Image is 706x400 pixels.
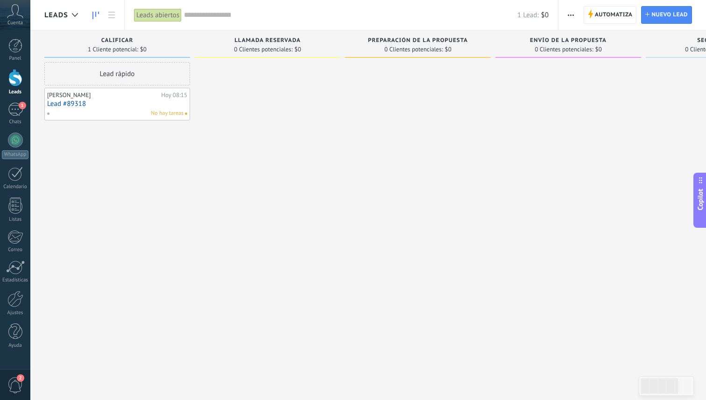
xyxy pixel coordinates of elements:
div: Chats [2,119,29,125]
span: 1 Cliente potencial: [88,47,138,52]
span: Copilot [696,189,705,210]
div: WhatsApp [2,150,28,159]
div: Preparación de la propuesta [350,37,486,45]
div: Listas [2,217,29,223]
span: No hay tareas [151,109,184,118]
div: Leads abiertos [134,8,182,22]
span: Nuevo lead [651,7,688,23]
div: Envío de la propuesta [500,37,636,45]
a: Automatiza [584,6,637,24]
a: Leads [88,6,104,24]
span: 1 [19,102,26,109]
a: Lista [104,6,120,24]
div: Ayuda [2,343,29,349]
span: Cuenta [7,20,23,26]
div: Correo [2,247,29,253]
div: Lead rápido [44,62,190,85]
div: Panel [2,56,29,62]
span: 2 [17,374,24,382]
div: Llamada reservada [199,37,336,45]
div: Calendario [2,184,29,190]
a: Lead #89318 [47,100,187,108]
span: $0 [140,47,147,52]
span: $0 [295,47,301,52]
span: $0 [595,47,602,52]
span: 0 Clientes potenciales: [535,47,593,52]
span: $0 [445,47,452,52]
span: 0 Clientes potenciales: [234,47,292,52]
button: Más [564,6,578,24]
span: Automatiza [595,7,633,23]
div: Estadísticas [2,277,29,283]
div: Calificar [49,37,185,45]
div: Ajustes [2,310,29,316]
span: Calificar [101,37,134,44]
a: Nuevo lead [641,6,692,24]
span: Llamada reservada [234,37,301,44]
span: Leads [44,11,68,20]
span: $0 [541,11,549,20]
div: Hoy 08:15 [161,91,187,99]
div: Leads [2,89,29,95]
span: 1 Lead: [517,11,538,20]
span: Preparación de la propuesta [368,37,468,44]
span: Envío de la propuesta [530,37,607,44]
span: 0 Clientes potenciales: [384,47,443,52]
span: No hay nada asignado [185,112,187,115]
div: [PERSON_NAME] [47,91,159,99]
